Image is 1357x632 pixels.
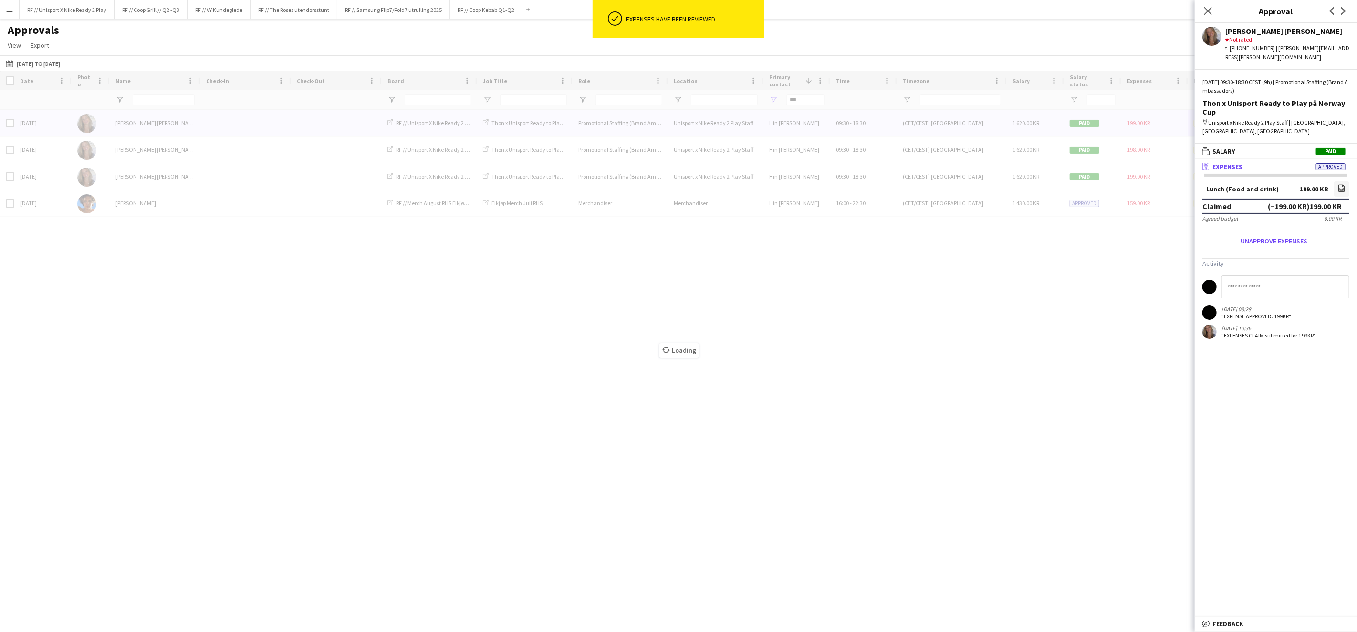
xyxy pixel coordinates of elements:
div: t. [PHONE_NUMBER] | [PERSON_NAME][EMAIL_ADDRESS][PERSON_NAME][DOMAIN_NAME] [1225,44,1349,61]
div: [DATE] 10:36 [1221,325,1316,332]
button: RF // Coop Kebab Q1-Q2 [450,0,522,19]
div: "EXPENSE APPROVED: 199KR" [1221,313,1292,320]
button: RF // Samsung Flip7/Fold7 utrulling 2025 [337,0,450,19]
a: View [4,39,25,52]
div: Claimed [1202,201,1231,211]
app-user-avatar: Hin Shing Cheung [1202,305,1217,320]
div: Not rated [1225,35,1349,44]
div: Agreed budget [1202,215,1238,222]
div: 0.00 KR [1324,215,1342,222]
button: RF // VY Kundeglede [188,0,251,19]
span: Expenses [1212,162,1242,171]
button: Unapprove expenses [1202,233,1346,249]
div: "EXPENSES CLAIM submitted for 199KR" [1221,332,1316,339]
span: Feedback [1212,620,1243,628]
span: Loading [659,343,699,358]
div: ExpensesApproved [1195,174,1357,351]
div: (+199.00 KR) 199.00 KR [1268,201,1342,211]
app-user-avatar: Selma Louisa Brochmann [1202,325,1217,339]
button: RF // Coop Grill // Q2 -Q3 [115,0,188,19]
span: Paid [1316,148,1346,155]
div: [DATE] 09:30-18:30 CEST (9h) | Promotional Staffing (Brand Ambassadors) [1202,78,1349,95]
div: Lunch (Food and drink) [1206,186,1279,193]
h3: Activity [1202,259,1349,268]
mat-expansion-panel-header: Feedback [1195,617,1357,631]
button: RF // The Roses utendørsstunt [251,0,337,19]
span: View [8,41,21,50]
div: Expenses have been reviewed. [626,15,761,23]
button: [DATE] to [DATE] [4,58,62,69]
mat-expansion-panel-header: SalaryPaid [1195,144,1357,158]
div: Thon x Unisport Ready to Play på Norway Cup [1202,99,1349,116]
div: [PERSON_NAME] [PERSON_NAME] [1225,27,1349,35]
span: Approved [1316,163,1346,170]
a: Export [27,39,53,52]
button: RF // Unisport X Nike Ready 2 Play [20,0,115,19]
span: Export [31,41,49,50]
div: [DATE] 08:28 [1221,305,1292,313]
div: Unisport x Nike Ready 2 Play Staff | [GEOGRAPHIC_DATA], [GEOGRAPHIC_DATA], [GEOGRAPHIC_DATA] [1202,118,1349,136]
h3: Approval [1195,5,1357,17]
span: Salary [1212,147,1235,156]
mat-expansion-panel-header: ExpensesApproved [1195,159,1357,174]
div: 199.00 KR [1300,186,1328,193]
